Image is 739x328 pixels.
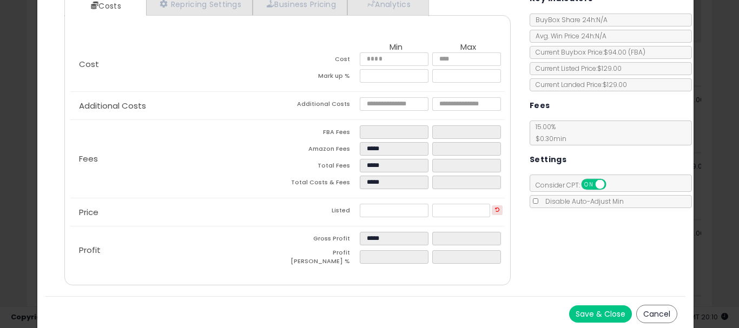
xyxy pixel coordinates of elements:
p: Cost [70,60,288,69]
td: Cost [287,52,360,69]
button: Save & Close [569,305,632,323]
span: ON [582,180,596,189]
p: Price [70,208,288,217]
span: OFF [604,180,622,189]
th: Min [360,43,432,52]
td: Mark up % [287,69,360,86]
td: Gross Profit [287,232,360,249]
h5: Fees [530,99,550,112]
td: Additional Costs [287,97,360,114]
span: Current Buybox Price: [530,48,645,57]
td: Amazon Fees [287,142,360,159]
h5: Settings [530,153,566,166]
button: Cancel [636,305,677,323]
span: Current Listed Price: $129.00 [530,64,622,73]
span: Consider CPT: [530,180,621,190]
td: Total Fees [287,159,360,176]
th: Max [432,43,505,52]
span: BuyBox Share 24h: N/A [530,15,608,24]
p: Additional Costs [70,102,288,110]
td: Profit [PERSON_NAME] % [287,249,360,269]
td: Listed [287,204,360,220]
td: Total Costs & Fees [287,176,360,192]
span: 15.00 % [530,122,566,143]
span: $0.30 min [530,134,566,143]
span: Avg. Win Price 24h: N/A [530,31,606,41]
td: FBA Fees [287,125,360,142]
p: Fees [70,155,288,163]
p: Profit [70,246,288,255]
span: Disable Auto-Adjust Min [540,197,624,206]
span: $94.00 [604,48,645,57]
span: ( FBA ) [628,48,645,57]
span: Current Landed Price: $129.00 [530,80,627,89]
